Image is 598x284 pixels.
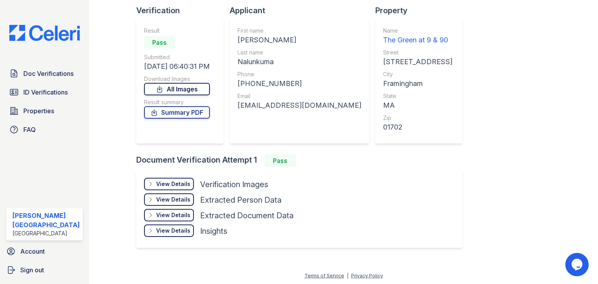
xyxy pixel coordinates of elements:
div: Framingham [383,78,452,89]
a: Account [3,244,86,259]
span: Properties [23,106,54,116]
div: Verification Images [200,179,268,190]
div: Document Verification Attempt 1 [136,154,469,167]
div: Name [383,27,452,35]
a: Terms of Service [304,273,344,279]
div: [GEOGRAPHIC_DATA] [12,230,80,237]
div: Email [237,92,361,100]
div: [PHONE_NUMBER] [237,78,361,89]
div: State [383,92,452,100]
a: ID Verifications [6,84,83,100]
div: 01702 [383,122,452,133]
div: Zip [383,114,452,122]
span: Account [20,247,45,256]
div: Applicant [230,5,375,16]
div: [PERSON_NAME] [237,35,361,46]
a: Privacy Policy [351,273,383,279]
a: FAQ [6,122,83,137]
div: Extracted Person Data [200,195,281,205]
div: [EMAIL_ADDRESS][DOMAIN_NAME] [237,100,361,111]
div: City [383,70,452,78]
span: ID Verifications [23,88,68,97]
div: Last name [237,49,361,56]
div: Nalunkuma [237,56,361,67]
a: Doc Verifications [6,66,83,81]
div: View Details [156,211,190,219]
div: The Green at 9 & 90 [383,35,452,46]
div: [PERSON_NAME][GEOGRAPHIC_DATA] [12,211,80,230]
div: Result summary [144,98,210,106]
div: Pass [144,36,175,49]
div: Submitted [144,53,210,61]
div: Property [375,5,469,16]
div: | [347,273,348,279]
div: View Details [156,196,190,203]
div: [STREET_ADDRESS] [383,56,452,67]
span: Sign out [20,265,44,275]
div: MA [383,100,452,111]
a: Name The Green at 9 & 90 [383,27,452,46]
span: Doc Verifications [23,69,74,78]
img: CE_Logo_Blue-a8612792a0a2168367f1c8372b55b34899dd931a85d93a1a3d3e32e68fde9ad4.png [3,25,86,41]
div: Extracted Document Data [200,210,294,221]
div: Pass [265,154,296,167]
div: Phone [237,70,361,78]
div: Download Images [144,75,210,83]
a: Summary PDF [144,106,210,119]
span: FAQ [23,125,36,134]
a: Properties [6,103,83,119]
a: Sign out [3,262,86,278]
div: Result [144,27,210,35]
div: First name [237,27,361,35]
iframe: chat widget [565,253,590,276]
div: [DATE] 06:40:31 PM [144,61,210,72]
div: View Details [156,227,190,235]
div: Verification [136,5,230,16]
div: Insights [200,226,227,237]
div: Street [383,49,452,56]
a: All Images [144,83,210,95]
div: View Details [156,180,190,188]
